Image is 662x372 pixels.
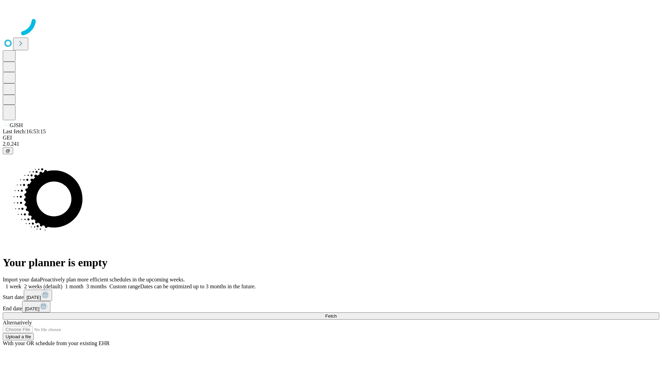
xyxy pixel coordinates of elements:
[24,283,62,289] span: 2 weeks (default)
[6,148,10,153] span: @
[140,283,256,289] span: Dates can be optimized up to 3 months in the future.
[3,301,659,312] div: End date
[10,122,23,128] span: GJSH
[325,313,337,319] span: Fetch
[3,333,34,340] button: Upload a file
[3,141,659,147] div: 2.0.241
[3,128,46,134] span: Last fetch: 16:53:15
[3,256,659,269] h1: Your planner is empty
[40,277,185,282] span: Proactively plan more efficient schedules in the upcoming weeks.
[24,290,52,301] button: [DATE]
[109,283,140,289] span: Custom range
[3,290,659,301] div: Start date
[6,283,21,289] span: 1 week
[22,301,50,312] button: [DATE]
[3,312,659,320] button: Fetch
[25,306,39,311] span: [DATE]
[3,320,32,325] span: Alternatively
[3,135,659,141] div: GEI
[3,340,110,346] span: With your OR schedule from your existing EHR
[27,295,41,300] span: [DATE]
[65,283,83,289] span: 1 month
[3,277,40,282] span: Import your data
[86,283,107,289] span: 3 months
[3,147,13,154] button: @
